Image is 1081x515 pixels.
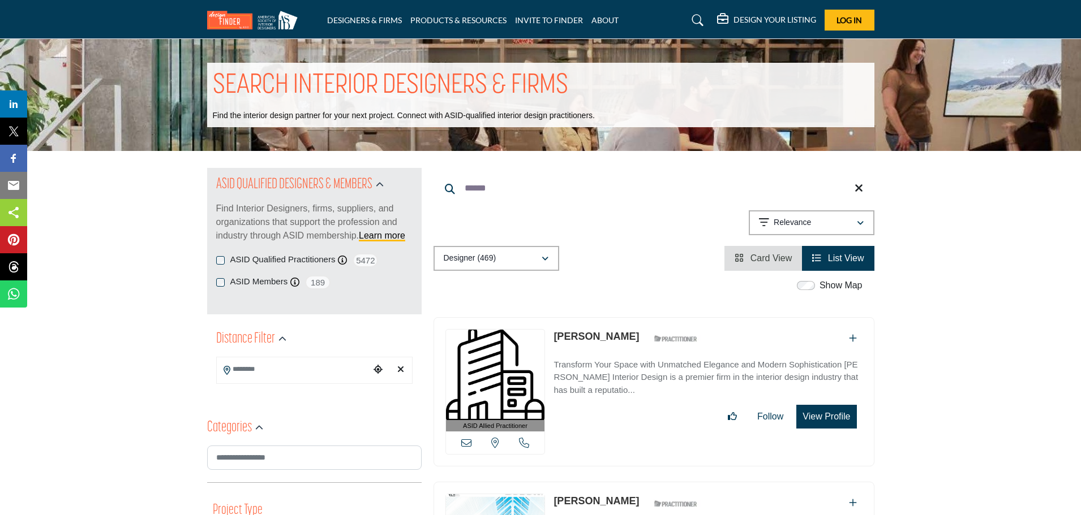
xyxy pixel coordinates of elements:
h2: ASID QUALIFIED DESIGNERS & MEMBERS [216,175,372,195]
button: Relevance [749,210,874,235]
p: Kimberly Manuel [554,494,639,509]
label: Show Map [820,279,863,292]
button: Follow [750,405,791,428]
a: View Card [735,253,792,263]
div: Choose your current location [370,358,387,382]
label: ASID Members [230,275,288,288]
a: ABOUT [591,15,619,25]
li: Card View [724,246,802,271]
button: Designer (469) [434,246,559,271]
a: Learn more [359,231,405,240]
p: Mariel Wright [554,329,639,344]
button: View Profile [796,405,856,429]
input: ASID Qualified Practitioners checkbox [216,256,225,265]
button: Like listing [720,405,744,428]
a: Transform Your Space with Unmatched Elegance and Modern Sophistication [PERSON_NAME] Interior Des... [554,352,862,397]
p: Find the interior design partner for your next project. Connect with ASID-qualified interior desi... [213,110,595,122]
a: Search [681,11,711,29]
a: [PERSON_NAME] [554,495,639,507]
img: Site Logo [207,11,303,29]
span: 5472 [353,253,378,267]
label: ASID Qualified Practitioners [230,253,336,266]
input: Search Keyword [434,175,874,202]
a: Add To List [849,498,857,508]
a: DESIGNERS & FIRMS [327,15,402,25]
a: Add To List [849,334,857,343]
h2: Categories [207,418,252,438]
button: Log In [825,10,874,31]
img: Mariel Wright [446,330,545,420]
h1: SEARCH INTERIOR DESIGNERS & FIRMS [213,68,568,103]
span: Card View [750,253,792,263]
p: Relevance [774,217,811,228]
div: Clear search location [392,358,409,382]
h5: DESIGN YOUR LISTING [733,15,816,25]
input: ASID Members checkbox [216,278,225,287]
a: INVITE TO FINDER [515,15,583,25]
span: 189 [305,275,331,289]
div: DESIGN YOUR LISTING [717,14,816,27]
h2: Distance Filter [216,329,275,349]
a: View List [812,253,864,263]
p: Find Interior Designers, firms, suppliers, and organizations that support the profession and indu... [216,202,413,243]
li: List View [802,246,874,271]
span: Log In [837,15,862,25]
p: Transform Your Space with Unmatched Elegance and Modern Sophistication [PERSON_NAME] Interior Des... [554,358,862,397]
span: ASID Allied Practitioner [463,421,527,431]
span: List View [828,253,864,263]
img: ASID Qualified Practitioners Badge Icon [650,496,701,510]
a: ASID Allied Practitioner [446,330,545,432]
input: Search Category [207,445,422,470]
img: ASID Qualified Practitioners Badge Icon [650,332,701,346]
a: PRODUCTS & RESOURCES [410,15,507,25]
a: [PERSON_NAME] [554,331,639,342]
input: Search Location [217,358,370,380]
p: Designer (469) [444,253,496,264]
